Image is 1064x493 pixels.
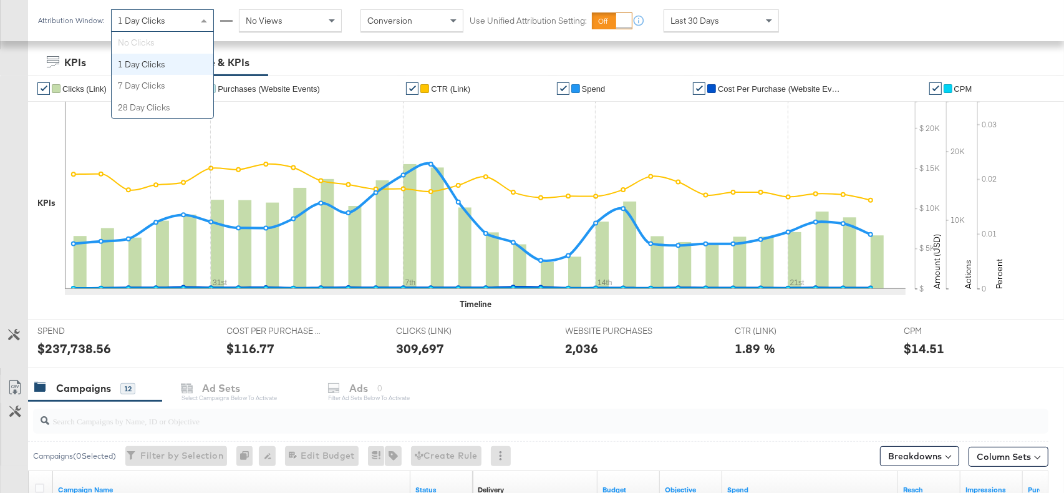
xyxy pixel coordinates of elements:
[962,260,974,289] text: Actions
[49,404,956,428] input: Search Campaigns by Name, ID or Objective
[112,75,213,97] div: 7 Day Clicks
[227,325,321,337] span: COST PER PURCHASE (WEBSITE EVENTS)
[718,84,843,94] span: Cost Per Purchase (Website Events)
[735,325,828,337] span: CTR (LINK)
[880,446,959,466] button: Breakdowns
[431,84,470,94] span: CTR (Link)
[969,447,1048,467] button: Column Sets
[954,84,972,94] span: CPM
[118,15,165,26] span: 1 Day Clicks
[566,339,599,358] div: 2,036
[112,97,213,119] div: 28 Day Clicks
[931,234,942,289] text: Amount (USD)
[460,298,492,310] div: Timeline
[246,15,283,26] span: No Views
[112,32,213,54] div: No Clicks
[566,325,659,337] span: WEBSITE PURCHASES
[929,82,942,95] a: ✔
[994,259,1005,289] text: Percent
[37,339,111,358] div: $237,738.56
[470,15,587,27] label: Use Unified Attribution Setting:
[557,82,569,95] a: ✔
[670,15,719,26] span: Last 30 Days
[735,339,775,358] div: 1.89 %
[56,381,111,396] div: Campaigns
[406,82,418,95] a: ✔
[218,84,320,94] span: Purchases (Website Events)
[112,54,213,76] div: 1 Day Clicks
[37,16,105,25] div: Attribution Window:
[227,339,275,358] div: $116.77
[396,339,444,358] div: 309,697
[367,15,412,26] span: Conversion
[62,84,107,94] span: Clicks (Link)
[37,197,56,209] div: KPIs
[582,84,606,94] span: Spend
[37,82,50,95] a: ✔
[37,325,131,337] span: SPEND
[64,56,86,70] div: KPIs
[236,446,259,466] div: 0
[904,339,945,358] div: $14.51
[33,451,116,462] div: Campaigns ( 0 Selected)
[693,82,705,95] a: ✔
[904,325,998,337] span: CPM
[120,383,135,394] div: 12
[396,325,490,337] span: CLICKS (LINK)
